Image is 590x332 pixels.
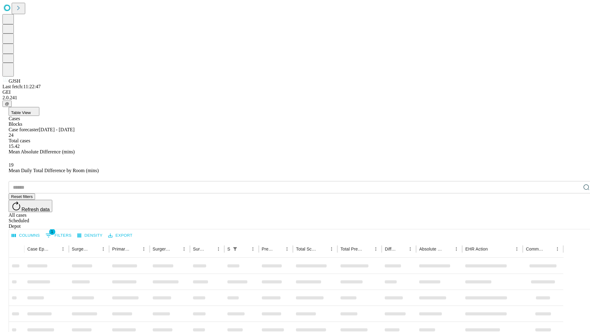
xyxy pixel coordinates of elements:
[9,138,30,143] span: Total cases
[10,231,41,240] button: Select columns
[231,245,239,253] button: Show filters
[227,247,230,251] div: Scheduled In Room Duration
[465,247,488,251] div: EHR Action
[112,247,130,251] div: Primary Service
[283,245,291,253] button: Menu
[99,245,108,253] button: Menu
[140,245,148,253] button: Menu
[249,245,257,253] button: Menu
[240,245,249,253] button: Sort
[50,245,59,253] button: Sort
[22,207,50,212] span: Refresh data
[9,78,20,84] span: GJSH
[340,247,363,251] div: Total Predicted Duration
[2,95,588,101] div: 2.0.241
[274,245,283,253] button: Sort
[9,149,75,154] span: Mean Absolute Difference (mins)
[231,245,239,253] div: 1 active filter
[443,245,452,253] button: Sort
[2,89,588,95] div: GEI
[9,193,35,200] button: Reset filters
[319,245,327,253] button: Sort
[406,245,415,253] button: Menu
[107,231,134,240] button: Export
[44,231,73,240] button: Show filters
[59,245,67,253] button: Menu
[262,247,274,251] div: Predicted In Room Duration
[526,247,544,251] div: Comments
[397,245,406,253] button: Sort
[180,245,188,253] button: Menu
[39,127,74,132] span: [DATE] - [DATE]
[372,245,380,253] button: Menu
[193,247,205,251] div: Surgery Date
[419,247,443,251] div: Absolute Difference
[131,245,140,253] button: Sort
[9,127,39,132] span: Case forecaster
[385,247,397,251] div: Difference
[9,200,52,212] button: Refresh data
[9,107,39,116] button: Table View
[27,247,49,251] div: Case Epic Id
[9,168,99,173] span: Mean Daily Total Difference by Room (mins)
[2,84,41,89] span: Last fetch: 11:22:47
[11,194,33,199] span: Reset filters
[363,245,372,253] button: Sort
[9,144,20,149] span: 15.42
[9,162,14,168] span: 19
[72,247,90,251] div: Surgeon Name
[9,132,14,138] span: 24
[2,101,12,107] button: @
[5,101,9,106] span: @
[153,247,171,251] div: Surgery Name
[214,245,223,253] button: Menu
[452,245,461,253] button: Menu
[11,110,31,115] span: Table View
[49,229,55,235] span: 1
[513,245,521,253] button: Menu
[327,245,336,253] button: Menu
[553,245,562,253] button: Menu
[206,245,214,253] button: Sort
[545,245,553,253] button: Sort
[488,245,497,253] button: Sort
[76,231,104,240] button: Density
[171,245,180,253] button: Sort
[296,247,318,251] div: Total Scheduled Duration
[90,245,99,253] button: Sort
